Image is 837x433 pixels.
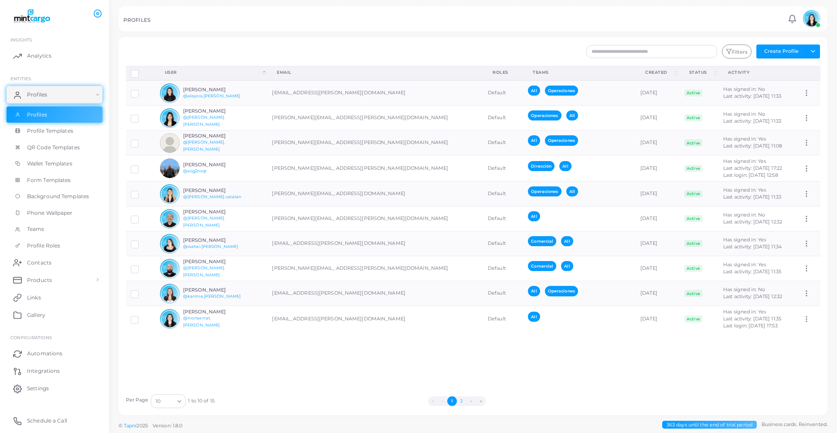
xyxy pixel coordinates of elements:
td: Default [483,306,523,332]
td: Default [483,206,523,231]
span: Last activity: [DATE] 11:08 [723,143,782,149]
td: [PERSON_NAME][EMAIL_ADDRESS][PERSON_NAME][DOMAIN_NAME] [267,155,483,182]
h6: [PERSON_NAME] [183,259,247,265]
span: Last activity: [DATE] 17:22 [723,165,782,171]
span: Last activity: [DATE] 11:35 [723,316,781,322]
span: 1 to 10 of 15 [188,398,214,405]
img: avatar [160,234,180,254]
td: [DATE] [636,182,680,206]
span: QR Code Templates [27,144,80,151]
span: Comercial [528,236,556,246]
span: Schedule a Call [27,417,67,425]
span: Active [684,215,703,222]
span: Last activity: [DATE] 11:35 [723,268,781,275]
span: Version: 1.8.0 [153,423,183,429]
span: Operaciones [545,135,578,145]
h6: [PERSON_NAME] [183,287,247,293]
h6: [PERSON_NAME] [183,309,247,315]
a: Products [7,271,102,289]
td: Default [483,182,523,206]
td: Default [483,131,523,155]
span: All [528,286,540,296]
span: Last activity: [DATE] 11:33 [723,93,781,99]
span: Last activity: [DATE] 12:32 [723,293,782,299]
span: Last activity: [DATE] 12:32 [723,219,782,225]
span: All [528,312,540,322]
img: logo [8,8,56,24]
td: [DATE] [636,155,680,182]
div: Email [277,69,473,76]
td: Default [483,155,523,182]
a: Background Templates [7,188,102,205]
span: All [528,211,540,221]
span: ENTITIES [10,76,31,81]
div: activity [728,69,788,76]
h6: [PERSON_NAME] [183,209,247,215]
a: @monserrat.[PERSON_NAME] [183,316,220,327]
span: Last login: [DATE] 17:53 [723,323,778,329]
a: Profile Templates [7,123,102,139]
span: 2025 [136,422,147,430]
a: Automations [7,345,102,362]
span: Automations [27,350,62,357]
th: Action [798,66,820,80]
button: Go to last page [476,396,486,406]
span: Has signed in: No [723,286,765,292]
td: [PERSON_NAME][EMAIL_ADDRESS][DOMAIN_NAME] [267,182,483,206]
span: Active [684,240,703,247]
span: INSIGHTS [10,37,32,42]
a: QR Code Templates [7,139,102,156]
span: Last activity: [DATE] 11:33 [723,118,781,124]
td: [PERSON_NAME][EMAIL_ADDRESS][PERSON_NAME][DOMAIN_NAME] [267,131,483,155]
span: Active [684,89,703,96]
td: [PERSON_NAME][EMAIL_ADDRESS][PERSON_NAME][DOMAIN_NAME] [267,256,483,281]
span: Has signed in: No [723,212,765,218]
button: Go to page 2 [457,396,466,406]
span: Wallet Templates [27,160,72,168]
a: Settings [7,380,102,397]
a: Links [7,289,102,306]
a: @isahai.[PERSON_NAME] [183,244,238,249]
span: Teams [27,225,44,233]
span: Has signed in: Yes [723,136,766,142]
h6: [PERSON_NAME] [183,237,247,243]
button: Filters [722,45,752,58]
td: [EMAIL_ADDRESS][PERSON_NAME][DOMAIN_NAME] [267,306,483,332]
a: @[PERSON_NAME].[PERSON_NAME] [183,140,225,151]
a: Analytics [7,47,102,65]
span: All [559,161,571,171]
td: [DATE] [636,131,680,155]
a: Profiles [7,107,102,123]
span: Active [684,139,703,146]
a: @[PERSON_NAME].[PERSON_NAME] [183,216,225,227]
ul: Pagination [214,396,699,406]
td: [DATE] [636,80,680,106]
img: avatar [160,259,180,278]
img: avatar [160,83,180,103]
td: [PERSON_NAME][EMAIL_ADDRESS][PERSON_NAME][DOMAIN_NAME] [267,106,483,131]
td: Default [483,231,523,256]
span: Has signed in: Yes [723,237,766,243]
span: Has signed in: Yes [723,309,766,315]
div: Roles [493,69,514,76]
span: 10 [156,397,160,406]
span: All [566,186,578,196]
a: Contacts [7,254,102,271]
h6: [PERSON_NAME] [183,87,247,93]
td: [EMAIL_ADDRESS][PERSON_NAME][DOMAIN_NAME] [267,231,483,256]
span: All [528,135,540,145]
span: Operaciones [528,110,561,120]
td: [DATE] [636,256,680,281]
td: [EMAIL_ADDRESS][PERSON_NAME][DOMAIN_NAME] [267,281,483,306]
td: [DATE] [636,281,680,306]
td: Default [483,256,523,281]
td: [DATE] [636,231,680,256]
img: avatar [160,133,180,153]
span: Profiles [27,91,47,99]
div: Teams [533,69,626,76]
img: avatar [160,284,180,303]
a: @aleyois.[PERSON_NAME] [183,93,240,98]
img: avatar [803,10,820,27]
span: Settings [27,385,49,392]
